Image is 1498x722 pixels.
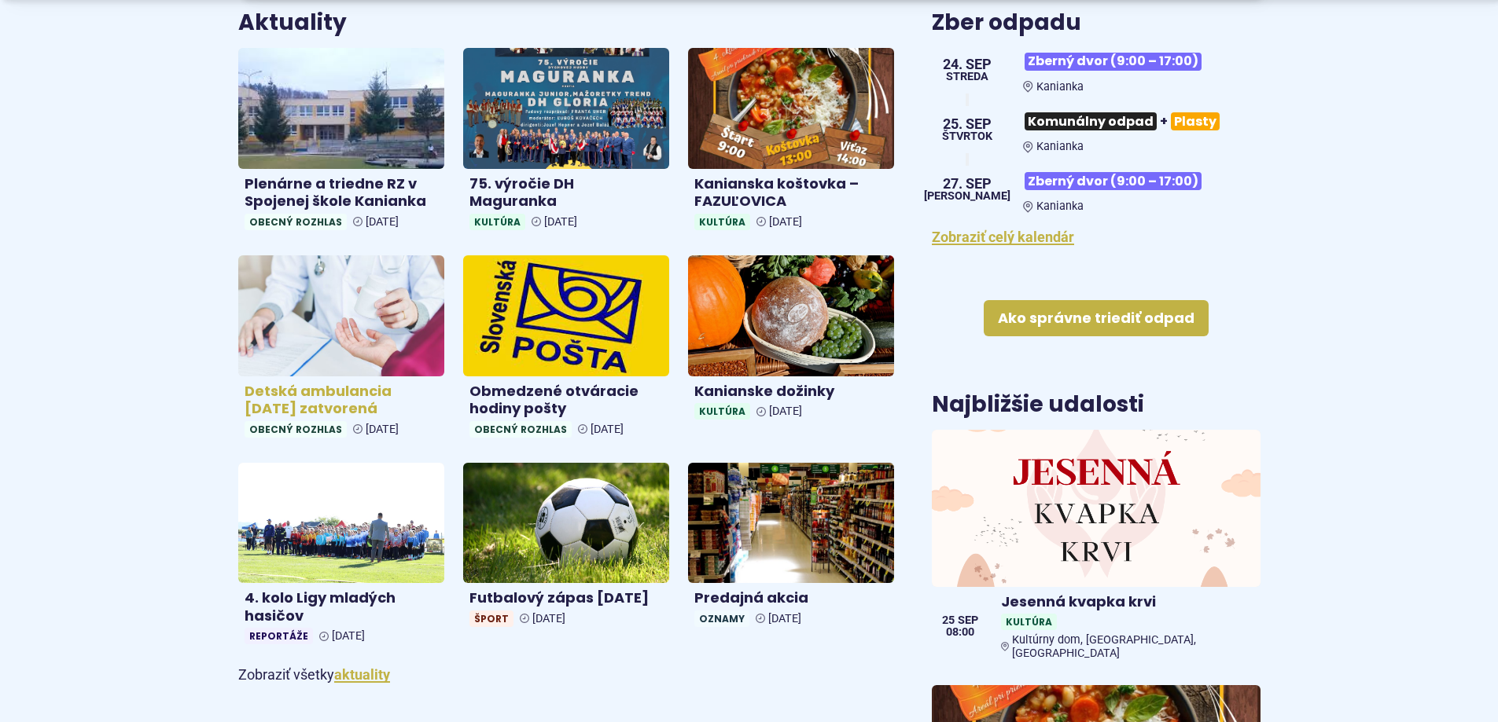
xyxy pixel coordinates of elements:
span: Kultúra [469,214,525,230]
span: streda [943,71,992,82]
span: [DATE] [332,629,365,643]
span: [DATE] [366,215,399,229]
span: Zberný dvor (9:00 – 17:00) [1025,172,1202,190]
a: Jesenná kvapka krvi KultúraKultúrny dom, [GEOGRAPHIC_DATA], [GEOGRAPHIC_DATA] 25 sep 08:00 [932,430,1260,667]
span: [PERSON_NAME] [924,191,1010,202]
a: Futbalový zápas [DATE] Šport [DATE] [463,463,669,633]
p: Zobraziť všetky [238,663,895,687]
span: Kanianka [1036,80,1084,93]
h3: Najbližšie udalosti [932,393,1144,417]
h4: Detská ambulancia [DATE] zatvorená [245,383,438,418]
h3: Zber odpadu [932,11,1260,35]
span: Obecný rozhlas [469,421,572,438]
span: Oznamy [694,610,749,627]
span: 08:00 [942,627,978,638]
span: 27. sep [924,177,1010,191]
a: 4. kolo Ligy mladých hasičov Reportáže [DATE] [238,463,444,651]
a: 75. výročie DH Maguranka Kultúra [DATE] [463,48,669,236]
h4: Kanianska koštovka – FAZUĽOVICA [694,175,888,211]
span: Kanianka [1036,200,1084,213]
span: Plasty [1171,112,1220,130]
h4: Futbalový zápas [DATE] [469,589,663,607]
span: Komunálny odpad [1025,112,1157,130]
h3: Aktuality [238,11,347,35]
span: Kultúra [694,403,750,420]
a: Detská ambulancia [DATE] zatvorená Obecný rozhlas [DATE] [238,255,444,444]
span: Zberný dvor (9:00 – 17:00) [1025,53,1202,71]
span: Kultúrny dom, [GEOGRAPHIC_DATA], [GEOGRAPHIC_DATA] [1012,633,1253,660]
h4: 4. kolo Ligy mladých hasičov [245,589,438,625]
span: Šport [469,610,513,627]
h4: 75. výročie DH Maguranka [469,175,663,211]
span: 24. sep [943,57,992,71]
span: [DATE] [768,612,801,625]
span: [DATE] [769,215,802,229]
span: Kultúra [694,214,750,230]
span: [DATE] [532,612,565,625]
a: Zberný dvor (9:00 – 17:00) Kanianka 27. sep [PERSON_NAME] [932,166,1260,213]
span: 25 [942,615,955,626]
a: Ako správne triediť odpad [984,300,1209,336]
a: Zobraziť všetky aktuality [334,666,390,683]
h4: Kanianske dožinky [694,383,888,401]
a: Kanianske dožinky Kultúra [DATE] [688,255,894,426]
a: Komunálny odpad+Plasty Kanianka 25. sep štvrtok [932,106,1260,153]
span: [DATE] [591,423,624,436]
h3: + [1023,106,1260,137]
a: Plenárne a triedne RZ v Spojenej škole Kanianka Obecný rozhlas [DATE] [238,48,444,236]
span: Obecný rozhlas [245,421,347,438]
span: Obecný rozhlas [245,214,347,230]
span: Reportáže [245,628,313,644]
a: Zobraziť celý kalendár [932,229,1074,245]
span: 25. sep [942,117,992,131]
a: Predajná akcia Oznamy [DATE] [688,463,894,633]
a: Obmedzené otváracie hodiny pošty Obecný rozhlas [DATE] [463,255,669,444]
span: štvrtok [942,131,992,142]
span: [DATE] [769,405,802,418]
span: sep [958,615,978,626]
h4: Plenárne a triedne RZ v Spojenej škole Kanianka [245,175,438,211]
a: Kanianska koštovka – FAZUĽOVICA Kultúra [DATE] [688,48,894,236]
a: Zberný dvor (9:00 – 17:00) Kanianka 24. sep streda [932,46,1260,93]
span: [DATE] [544,215,577,229]
h4: Jesenná kvapka krvi [1001,593,1253,611]
span: Kultúra [1001,614,1057,630]
span: Kanianka [1036,140,1084,153]
h4: Obmedzené otváracie hodiny pošty [469,383,663,418]
span: [DATE] [366,423,399,436]
h4: Predajná akcia [694,589,888,607]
